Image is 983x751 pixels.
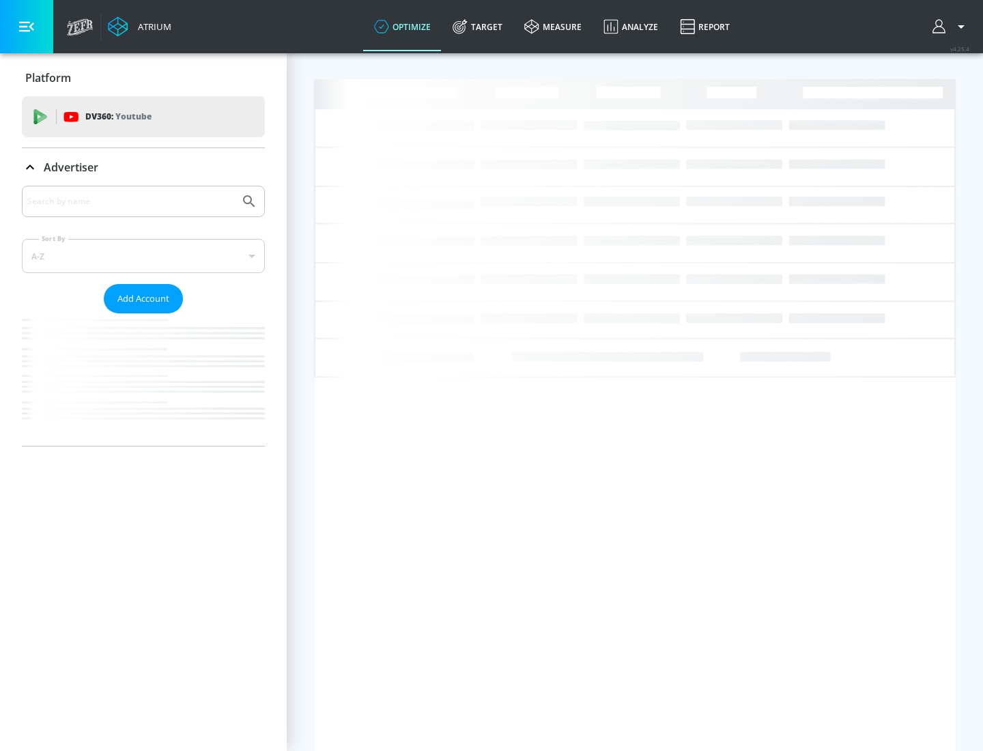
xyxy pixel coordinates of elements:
div: A-Z [22,239,265,273]
label: Sort By [39,234,68,243]
div: Advertiser [22,148,265,186]
input: Search by name [27,193,234,210]
a: Target [442,2,513,51]
a: Analyze [593,2,669,51]
p: Platform [25,70,71,85]
div: Atrium [132,20,171,33]
div: Advertiser [22,186,265,446]
div: DV360: Youtube [22,96,265,137]
a: optimize [363,2,442,51]
a: Atrium [108,16,171,37]
a: measure [513,2,593,51]
p: Youtube [115,109,152,124]
span: Add Account [117,291,169,307]
p: Advertiser [44,160,98,175]
a: Report [669,2,741,51]
p: DV360: [85,109,152,124]
nav: list of Advertiser [22,313,265,446]
span: v 4.25.4 [950,45,969,53]
button: Add Account [104,284,183,313]
div: Platform [22,59,265,97]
